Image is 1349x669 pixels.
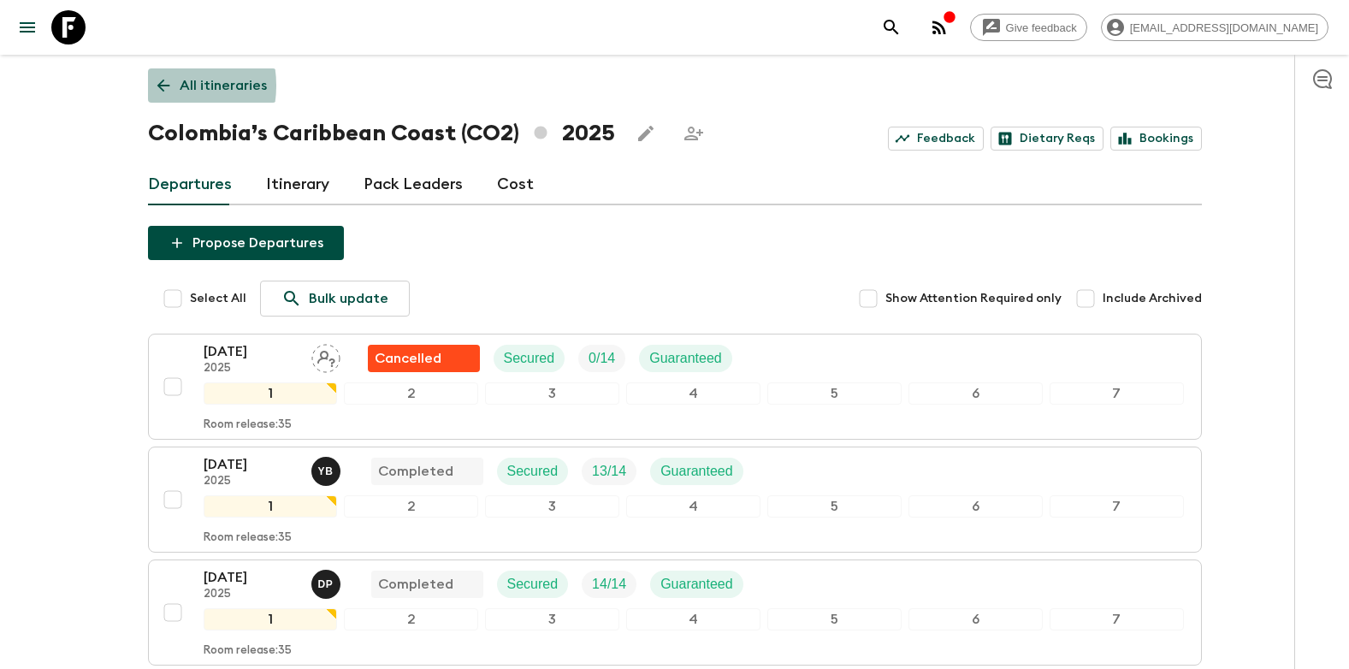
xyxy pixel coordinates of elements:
[344,382,478,405] div: 2
[1050,382,1184,405] div: 7
[148,559,1202,666] button: [DATE]2025Diego ParraCompletedSecuredTrip FillGuaranteed1234567Room release:35
[148,447,1202,553] button: [DATE]2025Yohan BayonaCompletedSecuredTrip FillGuaranteed1234567Room release:35
[970,14,1087,41] a: Give feedback
[582,458,636,485] div: Trip Fill
[1121,21,1328,34] span: [EMAIL_ADDRESS][DOMAIN_NAME]
[589,348,615,369] p: 0 / 14
[1050,608,1184,631] div: 7
[148,164,232,205] a: Departures
[311,349,340,363] span: Assign pack leader
[364,164,463,205] a: Pack Leaders
[148,334,1202,440] button: [DATE]2025Assign pack leaderFlash Pack cancellationSecuredTrip FillGuaranteed1234567Room release:35
[592,461,626,482] p: 13 / 14
[204,362,298,376] p: 2025
[344,608,478,631] div: 2
[991,127,1103,151] a: Dietary Reqs
[507,461,559,482] p: Secured
[497,164,534,205] a: Cost
[485,382,619,405] div: 3
[10,10,44,44] button: menu
[344,495,478,518] div: 2
[767,382,902,405] div: 5
[908,495,1043,518] div: 6
[378,461,453,482] p: Completed
[204,531,292,545] p: Room release: 35
[677,116,711,151] span: Share this itinerary
[1050,495,1184,518] div: 7
[260,281,410,317] a: Bulk update
[204,495,338,518] div: 1
[497,571,569,598] div: Secured
[908,382,1043,405] div: 6
[767,608,902,631] div: 5
[626,382,760,405] div: 4
[204,608,338,631] div: 1
[629,116,663,151] button: Edit this itinerary
[309,288,388,309] p: Bulk update
[885,290,1062,307] span: Show Attention Required only
[1110,127,1202,151] a: Bookings
[180,75,267,96] p: All itineraries
[582,571,636,598] div: Trip Fill
[578,345,625,372] div: Trip Fill
[1103,290,1202,307] span: Include Archived
[626,608,760,631] div: 4
[660,461,733,482] p: Guaranteed
[1101,14,1328,41] div: [EMAIL_ADDRESS][DOMAIN_NAME]
[375,348,441,369] p: Cancelled
[148,226,344,260] button: Propose Departures
[311,575,344,589] span: Diego Parra
[378,574,453,595] p: Completed
[204,418,292,432] p: Room release: 35
[311,462,344,476] span: Yohan Bayona
[485,495,619,518] div: 3
[874,10,908,44] button: search adventures
[148,68,276,103] a: All itineraries
[204,644,292,658] p: Room release: 35
[368,345,480,372] div: Flash Pack cancellation
[507,574,559,595] p: Secured
[908,608,1043,631] div: 6
[494,345,565,372] div: Secured
[592,574,626,595] p: 14 / 14
[204,567,298,588] p: [DATE]
[997,21,1086,34] span: Give feedback
[148,116,615,151] h1: Colombia’s Caribbean Coast (CO2) 2025
[204,475,298,488] p: 2025
[204,588,298,601] p: 2025
[660,574,733,595] p: Guaranteed
[204,341,298,362] p: [DATE]
[649,348,722,369] p: Guaranteed
[266,164,329,205] a: Itinerary
[204,454,298,475] p: [DATE]
[497,458,569,485] div: Secured
[504,348,555,369] p: Secured
[626,495,760,518] div: 4
[888,127,984,151] a: Feedback
[767,495,902,518] div: 5
[190,290,246,307] span: Select All
[204,382,338,405] div: 1
[485,608,619,631] div: 3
